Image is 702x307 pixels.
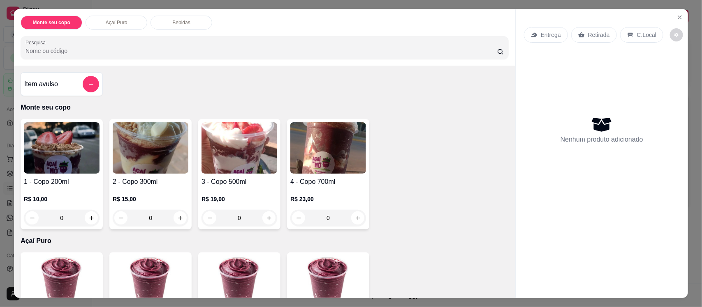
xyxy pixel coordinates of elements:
label: Pesquisa [25,39,49,46]
img: product-image [290,256,366,307]
p: Retirada [588,31,610,39]
p: Entrega [541,31,561,39]
p: Monte seu copo [32,19,70,26]
h4: 3 - Copo 500ml [202,177,277,187]
p: Açaí Puro [106,19,127,26]
button: Close [673,11,686,24]
button: add-separate-item [83,76,99,92]
h4: 2 - Copo 300ml [113,177,188,187]
p: Nenhum produto adicionado [561,135,643,144]
img: product-image [290,122,366,174]
p: Açaí Puro [21,236,509,246]
img: product-image [202,122,277,174]
p: R$ 10,00 [24,195,100,203]
p: C.Local [637,31,656,39]
img: product-image [24,256,100,307]
p: R$ 19,00 [202,195,277,203]
p: Bebidas [172,19,190,26]
input: Pesquisa [25,47,497,55]
img: product-image [113,122,188,174]
h4: 1 - Copo 200ml [24,177,100,187]
h4: 4 - Copo 700ml [290,177,366,187]
p: R$ 15,00 [113,195,188,203]
h4: Item avulso [24,79,58,89]
img: product-image [24,122,100,174]
img: product-image [113,256,188,307]
p: R$ 23,00 [290,195,366,203]
img: product-image [202,256,277,307]
button: decrease-product-quantity [670,28,683,41]
p: Monte seu copo [21,103,509,112]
